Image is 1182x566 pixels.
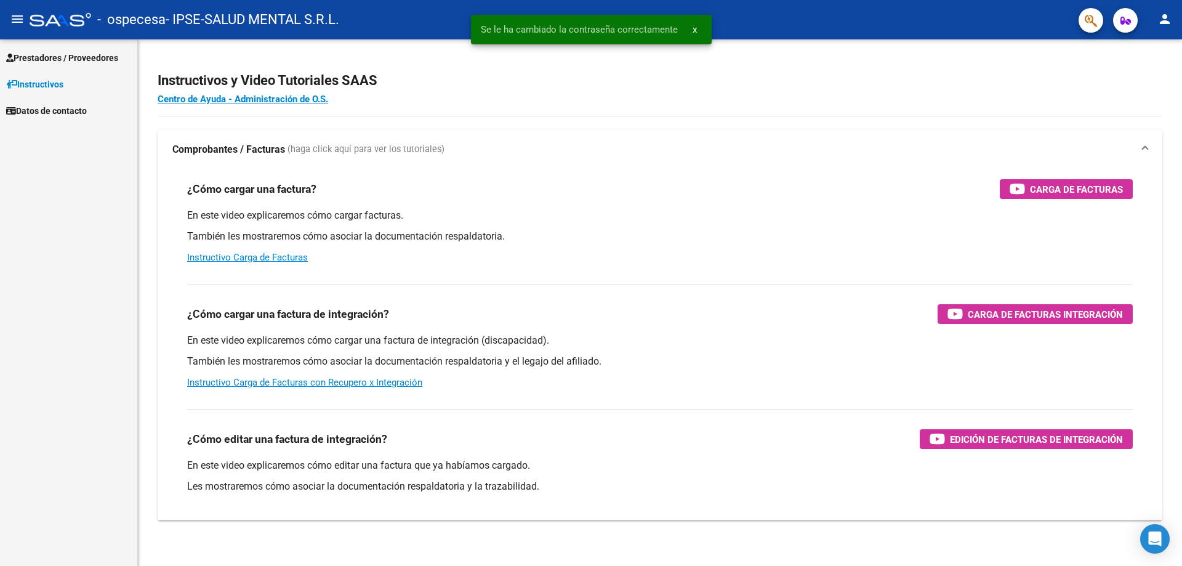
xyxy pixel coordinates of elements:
[187,209,1133,222] p: En este video explicaremos cómo cargar facturas.
[158,69,1162,92] h2: Instructivos y Video Tutoriales SAAS
[187,355,1133,368] p: También les mostraremos cómo asociar la documentación respaldatoria y el legajo del afiliado.
[6,78,63,91] span: Instructivos
[968,307,1123,322] span: Carga de Facturas Integración
[920,429,1133,449] button: Edición de Facturas de integración
[683,18,707,41] button: x
[187,480,1133,493] p: Les mostraremos cómo asociar la documentación respaldatoria y la trazabilidad.
[287,143,444,156] span: (haga click aquí para ver los tutoriales)
[1157,12,1172,26] mat-icon: person
[187,252,308,263] a: Instructivo Carga de Facturas
[950,432,1123,447] span: Edición de Facturas de integración
[481,23,678,36] span: Se le ha cambiado la contraseña correctamente
[97,6,166,33] span: - ospecesa
[187,334,1133,347] p: En este video explicaremos cómo cargar una factura de integración (discapacidad).
[166,6,339,33] span: - IPSE-SALUD MENTAL S.R.L.
[187,377,422,388] a: Instructivo Carga de Facturas con Recupero x Integración
[693,24,697,35] span: x
[10,12,25,26] mat-icon: menu
[158,94,328,105] a: Centro de Ayuda - Administración de O.S.
[1140,524,1170,554] div: Open Intercom Messenger
[187,459,1133,472] p: En este video explicaremos cómo editar una factura que ya habíamos cargado.
[187,431,387,448] h3: ¿Cómo editar una factura de integración?
[172,143,285,156] strong: Comprobantes / Facturas
[187,230,1133,243] p: También les mostraremos cómo asociar la documentación respaldatoria.
[6,104,87,118] span: Datos de contacto
[1000,179,1133,199] button: Carga de Facturas
[158,130,1162,169] mat-expansion-panel-header: Comprobantes / Facturas (haga click aquí para ver los tutoriales)
[187,180,316,198] h3: ¿Cómo cargar una factura?
[938,304,1133,324] button: Carga de Facturas Integración
[158,169,1162,520] div: Comprobantes / Facturas (haga click aquí para ver los tutoriales)
[187,305,389,323] h3: ¿Cómo cargar una factura de integración?
[1030,182,1123,197] span: Carga de Facturas
[6,51,118,65] span: Prestadores / Proveedores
